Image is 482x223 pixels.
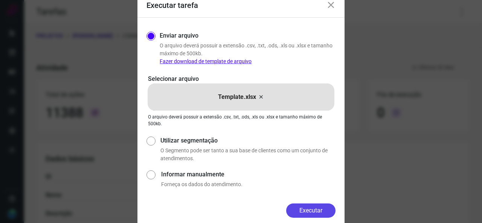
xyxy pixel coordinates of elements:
[160,42,336,65] p: O arquivo deverá possuir a extensão .csv, .txt, .ods, .xls ou .xlsx e tamanho máximo de 500kb.
[160,31,198,40] label: Enviar arquivo
[161,170,336,179] label: Informar manualmente
[218,93,256,102] p: Template.xlsx
[160,136,336,145] label: Utilizar segmentação
[148,74,334,83] p: Selecionar arquivo
[160,147,336,162] p: O Segmento pode ser tanto a sua base de clientes como um conjunto de atendimentos.
[161,181,336,188] p: Forneça os dados do atendimento.
[160,58,252,64] a: Fazer download de template de arquivo
[148,114,334,127] p: O arquivo deverá possuir a extensão .csv, .txt, .ods, .xls ou .xlsx e tamanho máximo de 500kb.
[146,1,198,10] h3: Executar tarefa
[286,203,336,218] button: Executar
